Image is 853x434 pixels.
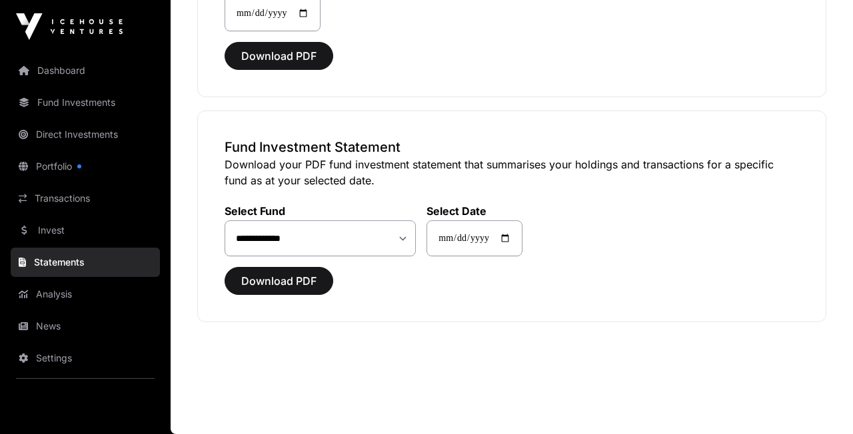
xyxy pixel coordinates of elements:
a: Statements [11,248,160,277]
p: Download your PDF fund investment statement that summarises your holdings and transactions for a ... [225,156,799,188]
a: Portfolio [11,152,160,181]
a: News [11,312,160,341]
span: Download PDF [241,48,317,64]
button: Download PDF [225,267,333,295]
a: Fund Investments [11,88,160,117]
button: Download PDF [225,42,333,70]
a: Direct Investments [11,120,160,149]
a: Settings [11,343,160,373]
span: Download PDF [241,273,317,289]
a: Transactions [11,184,160,213]
a: Analysis [11,280,160,309]
img: Icehouse Ventures Logo [16,13,123,40]
a: Dashboard [11,56,160,85]
a: Download PDF [225,280,333,294]
a: Invest [11,216,160,245]
h3: Fund Investment Statement [225,138,799,156]
iframe: Chat Widget [786,370,853,434]
label: Select Fund [225,204,416,218]
a: Download PDF [225,55,333,69]
label: Select Date [426,204,522,218]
